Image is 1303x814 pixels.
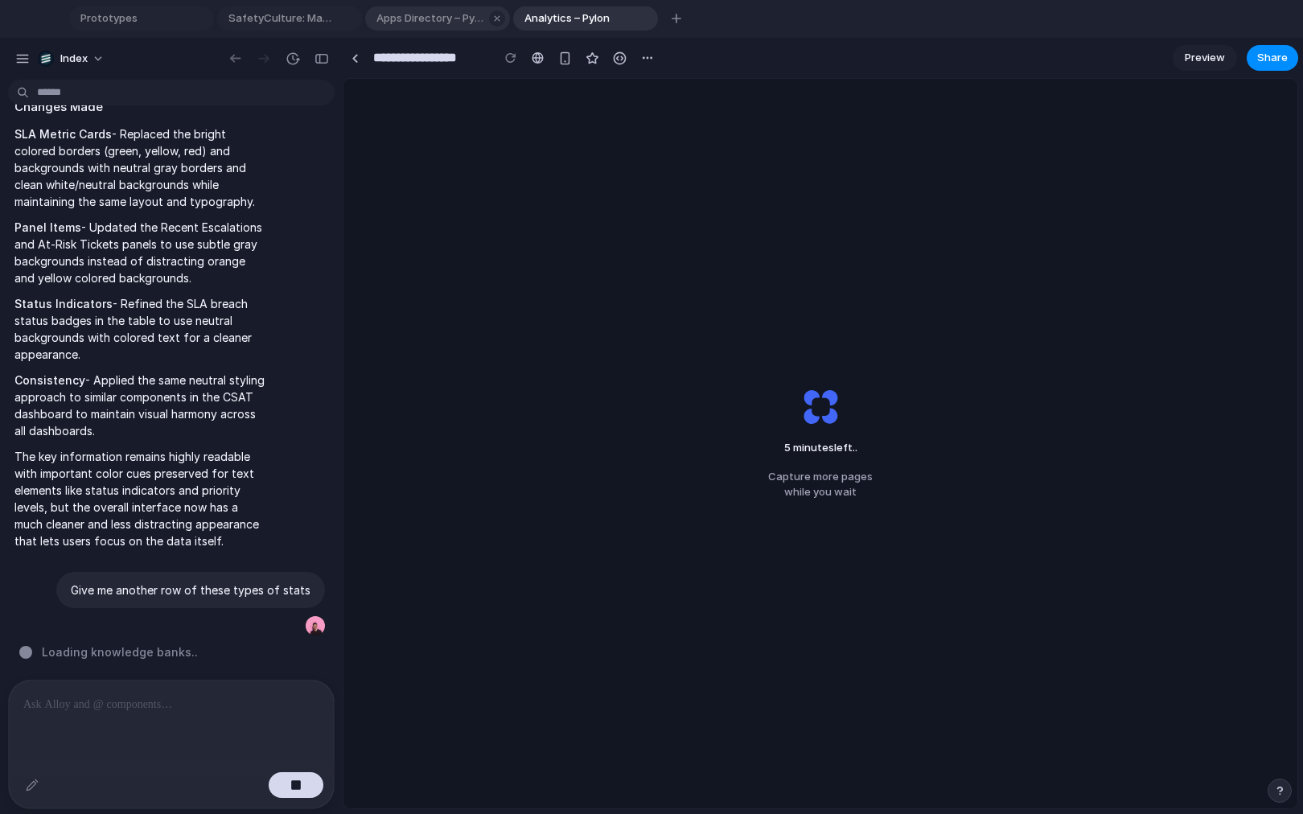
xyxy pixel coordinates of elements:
p: - Updated the Recent Escalations and At-Risk Tickets panels to use subtle gray backgrounds instea... [14,219,268,286]
span: Capture more pages while you wait [768,469,873,500]
span: Index [60,51,88,67]
div: Apps Directory – Pylon [365,6,510,31]
p: The key information remains highly readable with important color cues preserved for text elements... [14,448,268,549]
div: Prototypes [69,6,214,31]
span: Loading knowledge banks .. [42,643,198,660]
strong: Panel Items [14,220,81,234]
p: - Applied the same neutral styling approach to similar components in the CSAT dashboard to mainta... [14,372,268,439]
p: Give me another row of these types of stats [71,582,310,598]
span: Prototypes [74,10,188,27]
h2: Changes Made [14,98,268,117]
span: 5 [784,441,791,454]
span: Share [1257,50,1288,66]
div: SafetyCulture: Manage Teams and Inspection Data | SafetyCulture [217,6,362,31]
div: Analytics – Pylon [513,6,658,31]
strong: Consistency [14,373,85,387]
strong: SLA Metric Cards [14,127,112,141]
span: Analytics – Pylon [518,10,632,27]
p: - Replaced the bright colored borders (green, yellow, red) and backgrounds with neutral gray bord... [14,125,268,210]
span: Preview [1185,50,1225,66]
strong: Status Indicators [14,297,113,310]
button: Index [31,46,113,72]
button: Share [1247,45,1298,71]
span: minutes left .. [776,440,865,456]
span: SafetyCulture: Manage Teams and Inspection Data | SafetyCulture [222,10,336,27]
p: - Refined the SLA breach status badges in the table to use neutral backgrounds with colored text ... [14,295,268,363]
a: Preview [1173,45,1237,71]
span: Apps Directory – Pylon [370,10,484,27]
